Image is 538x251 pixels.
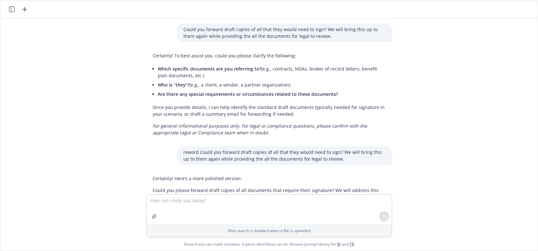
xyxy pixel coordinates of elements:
[158,80,386,89] li: (e.g., a client, a vendor, a partner organization)
[183,149,386,162] p: reword Could you forward draft copies of all that they would need to sign? We will bring this up ...
[158,82,189,88] span: Who is “they”?
[153,52,386,59] p: Certainly! To best assist you, could you please clarify the following:
[158,64,386,80] li: (e.g., contracts, NDAs, broker of record letters, benefit plan documents, etc.)
[153,187,386,200] p: Could you please forward draft copies of all documents that require their signature? We will addr...
[337,241,341,247] a: BI
[153,123,367,136] em: For general informational purposes only. For legal or compliance questions, please confirm with t...
[158,91,338,97] span: Are there any special requirements or circumstances related to these documents?
[158,66,261,72] span: Which specific documents are you referring to?
[3,238,535,251] span: Nova Assist can make mistakes. Explore what Nova can do: Browse prompt library for and
[349,241,354,247] a: TR
[153,175,386,182] p: Certainly! Here’s a more polished version:
[183,26,386,39] p: Could you forward draft copies of all that they would need to sign? We will bring this up to them...
[150,228,388,233] p: Web search is disabled when a file is uploaded
[153,104,386,117] p: Once you provide details, I can help identify the standard draft documents typically needed for s...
